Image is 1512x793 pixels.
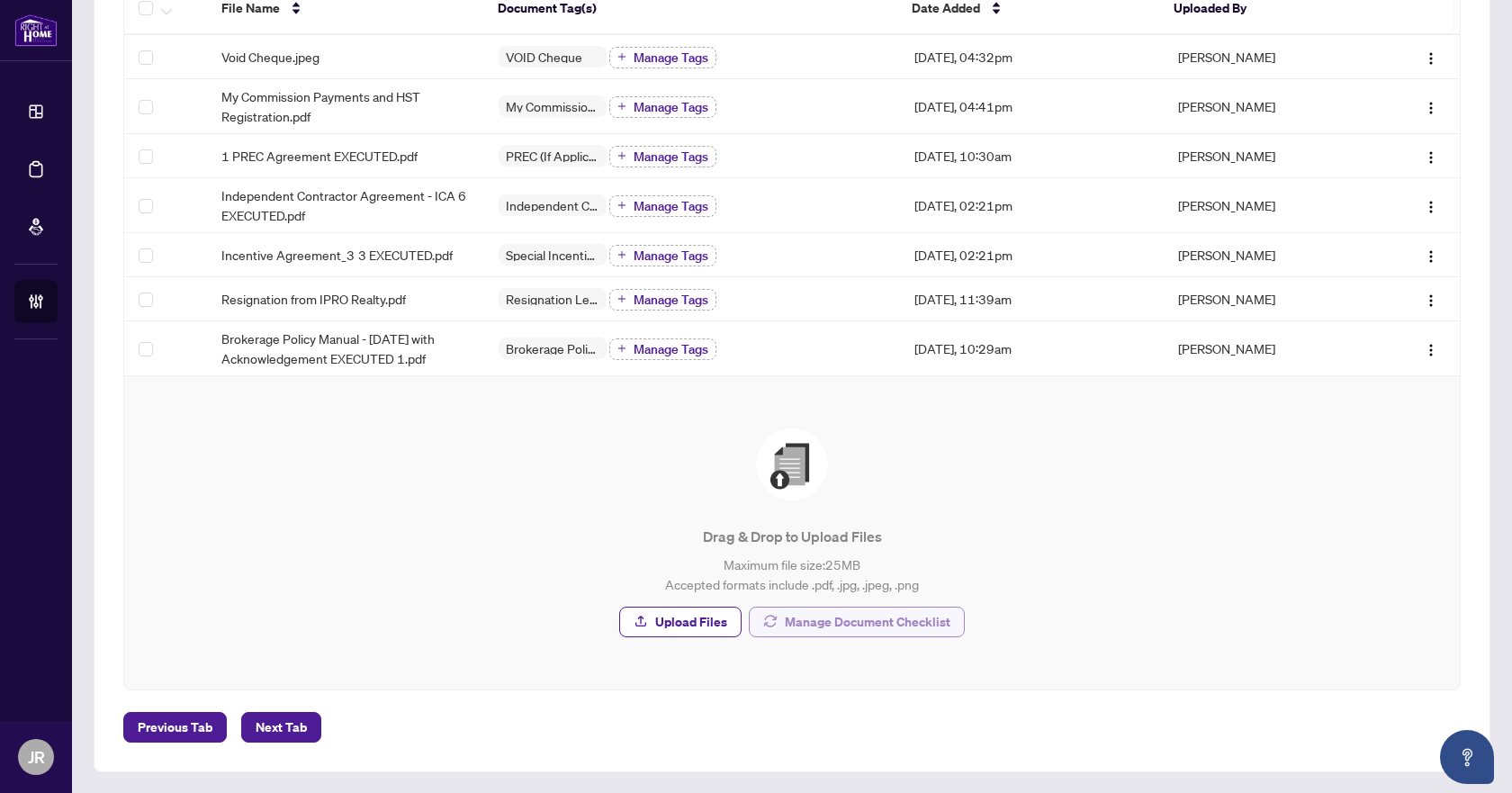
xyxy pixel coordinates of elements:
button: Manage Tags [609,289,716,311]
button: Logo [1417,240,1445,269]
span: plus [617,201,626,210]
td: [PERSON_NAME] [1164,35,1372,79]
span: Upload Files [655,608,727,636]
button: Logo [1417,92,1445,121]
button: Manage Tags [609,245,716,266]
span: Incentive Agreement_3 3 EXECUTED.pdf [221,245,453,265]
span: plus [617,151,626,160]
span: Manage Tags [634,200,708,212]
span: Resignation from IPRO Realty.pdf [221,289,406,309]
td: [DATE], 04:41pm [900,79,1163,134]
button: Manage Tags [609,146,716,167]
button: Next Tab [241,712,321,743]
span: Independent Contractor Agreement [499,199,607,212]
img: File Upload [756,428,828,500]
span: Manage Tags [634,343,708,356]
span: VOID Cheque [499,50,589,63]
span: plus [617,250,626,259]
span: My Commission Payments and HST Registration.pdf [221,86,470,126]
button: Open asap [1440,730,1494,784]
img: Logo [1424,200,1438,214]
img: Logo [1424,343,1438,357]
td: [DATE], 02:21pm [900,233,1163,277]
span: File UploadDrag & Drop to Upload FilesMaximum file size:25MBAccepted formats include .pdf, .jpg, ... [146,398,1438,668]
span: plus [617,102,626,111]
td: [PERSON_NAME] [1164,79,1372,134]
td: [PERSON_NAME] [1164,321,1372,376]
td: [DATE], 04:32pm [900,35,1163,79]
button: Previous Tab [123,712,227,743]
span: Manage Tags [634,150,708,163]
p: Drag & Drop to Upload Files [160,526,1424,547]
button: Manage Tags [609,47,716,68]
td: [DATE], 11:39am [900,277,1163,321]
span: plus [617,344,626,353]
img: Logo [1424,101,1438,115]
button: Logo [1417,284,1445,313]
span: Next Tab [256,713,307,742]
td: [PERSON_NAME] [1164,134,1372,178]
td: [PERSON_NAME] [1164,178,1372,233]
button: Logo [1417,191,1445,220]
img: logo [14,14,58,47]
span: Resignation Letter (From previous Brokerage) [499,293,607,305]
button: Logo [1417,334,1445,363]
button: Manage Tags [609,338,716,360]
span: Brokerage Policy Manual [499,342,607,355]
span: plus [617,52,626,61]
span: Previous Tab [138,713,212,742]
span: Manage Tags [634,293,708,306]
button: Upload Files [619,607,742,637]
img: Logo [1424,293,1438,308]
button: Manage Document Checklist [749,607,965,637]
span: PREC (If Applicable) [499,149,607,162]
p: Maximum file size: 25 MB Accepted formats include .pdf, .jpg, .jpeg, .png [160,554,1424,594]
td: [DATE], 02:21pm [900,178,1163,233]
td: [DATE], 10:30am [900,134,1163,178]
span: Manage Document Checklist [785,608,950,636]
img: Logo [1424,51,1438,66]
span: 1 PREC Agreement EXECUTED.pdf [221,146,418,166]
td: [PERSON_NAME] [1164,277,1372,321]
img: Logo [1424,150,1438,165]
span: Void Cheque.jpeg [221,47,319,67]
span: Independent Contractor Agreement - ICA 6 EXECUTED.pdf [221,185,470,225]
span: Brokerage Policy Manual - [DATE] with Acknowledgement EXECUTED 1.pdf [221,329,470,368]
span: Manage Tags [634,101,708,113]
span: Manage Tags [634,249,708,262]
button: Manage Tags [609,96,716,118]
button: Manage Tags [609,195,716,217]
img: Logo [1424,249,1438,264]
span: Special Incentive Agreement [499,248,607,261]
span: Manage Tags [634,51,708,64]
button: Logo [1417,141,1445,170]
span: My Commission Payments and HST Registration [499,100,607,113]
span: plus [617,294,626,303]
td: [PERSON_NAME] [1164,233,1372,277]
span: JR [28,744,45,770]
button: Logo [1417,42,1445,71]
td: [DATE], 10:29am [900,321,1163,376]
